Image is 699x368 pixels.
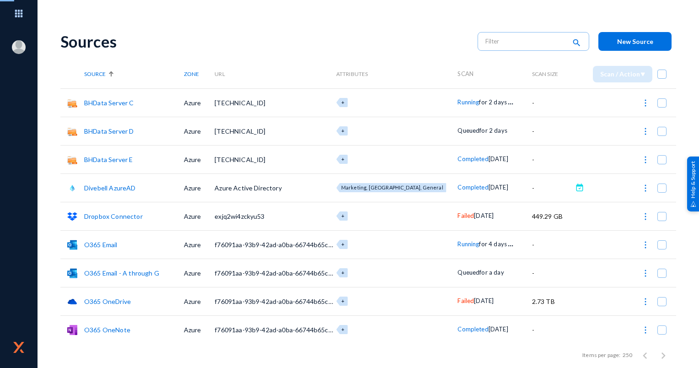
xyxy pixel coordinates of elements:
span: for 4 days [479,240,507,248]
span: + [341,326,344,332]
td: - [532,230,573,259]
span: [TECHNICAL_ID] [215,127,265,135]
span: + [341,213,344,219]
img: icon-more.svg [641,297,650,306]
span: + [341,156,344,162]
td: - [532,117,573,145]
img: smb.png [67,126,77,136]
span: Scan Size [532,70,558,77]
span: Completed [457,325,488,333]
td: Azure [184,145,215,173]
td: Azure [184,88,215,117]
span: + [341,99,344,105]
img: icon-more.svg [641,127,650,136]
span: Running [457,98,479,106]
input: Filter [485,34,566,48]
span: + [341,270,344,276]
td: - [532,145,573,173]
td: - [532,315,573,344]
img: azuread.png [67,183,77,193]
img: onedrive.png [67,297,77,307]
span: Running [457,240,479,248]
span: New Source [617,38,653,45]
span: Zone [184,70,199,77]
td: Azure [184,315,215,344]
a: O365 OneNote [84,326,130,334]
span: Scan [457,70,473,77]
span: + [341,128,344,134]
span: . [511,237,513,248]
div: Help & Support [687,157,699,211]
td: Azure [184,259,215,287]
span: f76091aa-93b9-42ad-a0ba-66744b65c468 [215,241,339,249]
span: f76091aa-93b9-42ad-a0ba-66744b65c468 [215,326,339,334]
button: Next page [654,346,672,364]
img: help_support.svg [690,201,696,207]
img: app launcher [5,4,32,23]
span: Failed [457,297,474,304]
td: Azure [184,230,215,259]
span: Failed [457,212,474,219]
span: . [511,95,513,106]
span: [TECHNICAL_ID] [215,156,265,163]
td: 2.73 TB [532,287,573,315]
span: f76091aa-93b9-42ad-a0ba-66744b65c468 [215,269,339,277]
img: dropbox.svg [67,211,77,222]
mat-icon: search [571,37,582,49]
span: Queued [457,269,479,276]
span: for 2 days [479,127,507,134]
span: . [510,95,511,106]
img: o365mail.svg [67,268,77,278]
span: URL [215,70,225,77]
span: . [510,237,511,248]
div: Items per page: [582,351,620,359]
span: [TECHNICAL_ID] [215,99,265,107]
span: Source [84,70,106,77]
td: 449.29 GB [532,202,573,230]
img: onenote.png [67,325,77,335]
span: [DATE] [489,184,508,191]
span: Attributes [336,70,368,77]
button: New Source [598,32,672,51]
div: Zone [184,70,215,77]
a: O365 OneDrive [84,298,131,305]
span: [DATE] [474,297,494,304]
span: [DATE] [489,325,508,333]
img: o365mail.svg [67,240,77,250]
span: Completed [457,184,488,191]
span: for a day [479,269,504,276]
span: exjq2wi4zckyu53 [215,212,264,220]
td: - [532,88,573,117]
td: - [532,173,573,202]
a: BHData Server D [84,127,134,135]
div: 250 [623,351,632,359]
a: BHData Server E [84,156,133,163]
img: smb.png [67,98,77,108]
span: for 2 days [479,98,507,106]
td: Azure [184,202,215,230]
img: blank-profile-picture.png [12,40,26,54]
img: icon-more.svg [641,269,650,278]
img: icon-more.svg [641,155,650,164]
span: f76091aa-93b9-42ad-a0ba-66744b65c468 [215,298,339,305]
span: [DATE] [474,212,494,219]
span: + [341,241,344,247]
a: O365 Email - A through G [84,269,159,277]
span: . [508,95,510,106]
td: Azure [184,287,215,315]
a: BHData Server C [84,99,134,107]
div: Sources [60,32,468,51]
span: Completed [457,155,488,162]
span: + [341,298,344,304]
span: [DATE] [489,155,508,162]
img: icon-more.svg [641,98,650,108]
a: O365 Email [84,241,118,249]
img: icon-more.svg [641,184,650,193]
td: Azure [184,117,215,145]
td: Azure [184,173,215,202]
a: Divebell AzureAD [84,184,136,192]
span: Queued [457,127,479,134]
img: smb.png [67,155,77,165]
td: - [532,259,573,287]
a: Dropbox Connector [84,212,143,220]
